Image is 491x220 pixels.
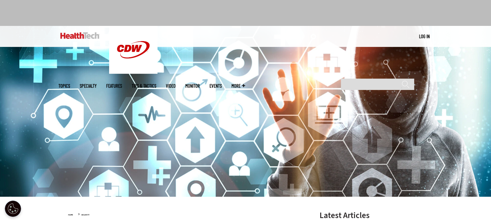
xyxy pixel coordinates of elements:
button: Open Preferences [5,201,21,217]
a: Log in [419,33,430,39]
div: » [68,211,302,216]
span: More [231,83,245,88]
span: Specialty [80,83,97,88]
img: Home [60,32,99,39]
a: Home [68,214,73,216]
span: Topics [58,83,70,88]
a: Security [81,214,89,216]
a: MonITor [185,83,200,88]
a: Features [106,83,122,88]
a: CDW [109,69,158,75]
a: Video [166,83,176,88]
div: Cookie Settings [5,201,21,217]
a: Events [210,83,222,88]
div: User menu [419,33,430,40]
img: Home [109,26,158,74]
a: Tips & Tactics [132,83,156,88]
h3: Latest Articles [319,211,416,219]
